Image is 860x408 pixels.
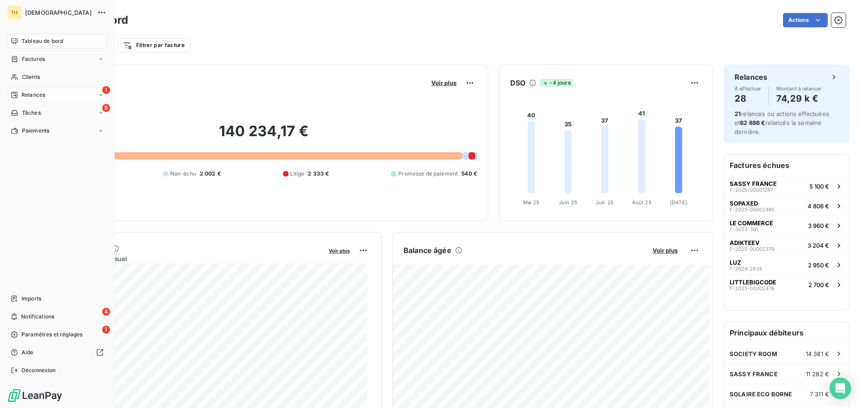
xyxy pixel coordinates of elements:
span: relances ou actions effectuées et relancés la semaine dernière. [735,110,829,135]
span: SOPAXED [730,200,758,207]
span: SOCIETY ROOM [730,350,777,357]
span: LE COMMERCE [730,219,773,227]
span: F-2025-00002379 [730,246,774,252]
span: F-2024-2635 [730,266,762,271]
tspan: Mai 25 [523,199,540,206]
span: Relances [21,91,45,99]
span: -4 jours [540,79,573,87]
span: Tâches [22,109,41,117]
span: 8 [102,104,110,112]
button: LE COMMERCEF-2023-3913 960 € [724,215,849,235]
span: 4 806 € [808,202,829,210]
span: F-2025-00002485 [730,207,775,212]
h4: 28 [735,91,761,106]
span: 14 381 € [806,350,829,357]
span: 4 [102,308,110,316]
span: 62 886 € [740,119,765,126]
span: F-2025-00002478 [730,286,774,291]
tspan: [DATE] [670,199,687,206]
h6: Relances [735,72,767,82]
span: F-2025-00001287 [730,187,773,193]
a: Aide [7,345,107,360]
span: Promesse de paiement [398,170,458,178]
button: Filtrer par facture [117,38,190,52]
span: 7 311 € [810,391,829,398]
span: 540 € [461,170,477,178]
div: Open Intercom Messenger [830,378,851,399]
span: Factures [22,55,45,63]
button: ADIKTEEVF-2025-000023793 204 € [724,235,849,255]
div: TH [7,5,21,20]
h6: Balance âgée [404,245,451,256]
span: Montant à relancer [776,86,822,91]
tspan: Juil. 25 [596,199,614,206]
span: 21 [735,110,741,117]
button: Voir plus [326,246,353,254]
span: Paiements [22,127,49,135]
button: LITTLEBIGCODEF-2025-000024782 700 € [724,275,849,294]
span: 2 700 € [808,281,829,288]
span: Tableau de bord [21,37,63,45]
tspan: Juin 25 [559,199,577,206]
span: Voir plus [431,79,456,86]
span: Non-échu [170,170,196,178]
span: SOLAIRE ECO BORNE [730,391,792,398]
span: Clients [22,73,40,81]
tspan: Août 25 [632,199,652,206]
span: LUZ [730,259,741,266]
h6: Principaux débiteurs [724,322,849,344]
h2: 140 234,17 € [51,122,477,149]
span: F-2023-391 [730,227,758,232]
span: Notifications [21,313,54,321]
span: Aide [21,348,34,356]
span: 11 282 € [806,370,829,378]
button: SOPAXEDF-2025-000024854 806 € [724,196,849,215]
span: [DEMOGRAPHIC_DATA] [25,9,92,16]
span: 3 960 € [808,222,829,229]
span: Litige [290,170,305,178]
span: Imports [21,295,41,303]
button: Actions [783,13,828,27]
span: 2 333 € [308,170,329,178]
span: 2 002 € [200,170,221,178]
span: Voir plus [329,248,350,254]
span: 5 100 € [809,183,829,190]
span: ADIKTEEV [730,239,760,246]
span: 1 [102,326,110,334]
span: Chiffre d'affaires mensuel [51,254,322,263]
span: Déconnexion [21,366,56,374]
button: Voir plus [429,79,459,87]
span: À effectuer [735,86,761,91]
span: Paramètres et réglages [21,331,82,339]
span: SASSY FRANCE [730,370,778,378]
span: SASSY FRANCE [730,180,777,187]
span: 1 [102,86,110,94]
span: Voir plus [653,247,678,254]
h4: 74,29 k € [776,91,822,106]
span: LITTLEBIGCODE [730,279,776,286]
span: 3 204 € [808,242,829,249]
button: LUZF-2024-26352 950 € [724,255,849,275]
button: SASSY FRANCEF-2025-000012875 100 € [724,176,849,196]
img: Logo LeanPay [7,388,63,403]
h6: Factures échues [724,155,849,176]
span: 2 950 € [808,262,829,269]
h6: DSO [510,77,525,88]
button: Voir plus [650,246,680,254]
